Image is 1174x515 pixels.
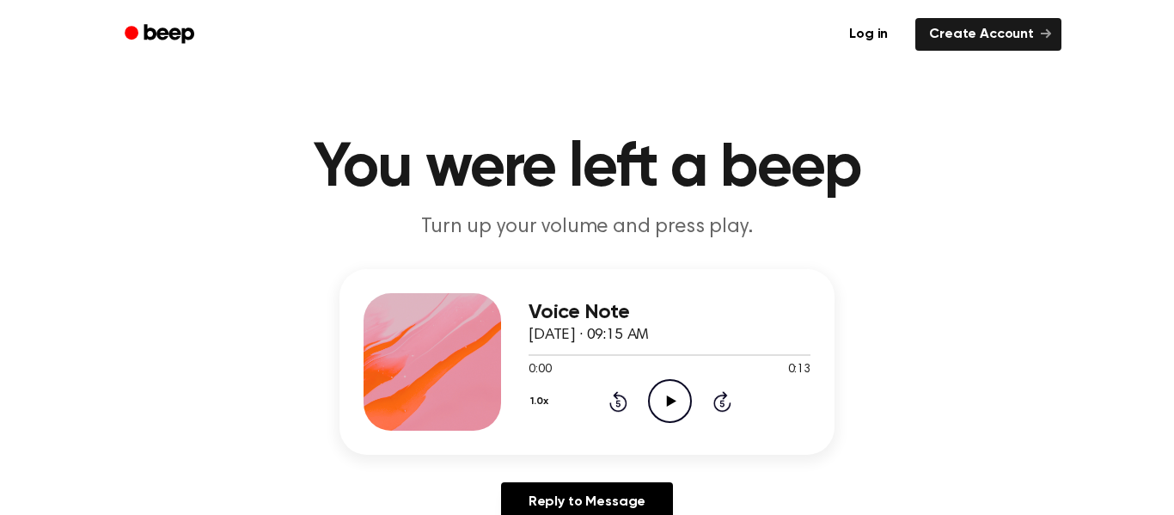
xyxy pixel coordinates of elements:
h3: Voice Note [529,301,810,324]
a: Log in [832,15,905,54]
span: 0:00 [529,361,551,379]
p: Turn up your volume and press play. [257,213,917,242]
a: Create Account [915,18,1061,51]
span: 0:13 [788,361,810,379]
span: [DATE] · 09:15 AM [529,328,649,343]
h1: You were left a beep [147,138,1027,199]
a: Beep [113,18,210,52]
button: 1.0x [529,387,554,416]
